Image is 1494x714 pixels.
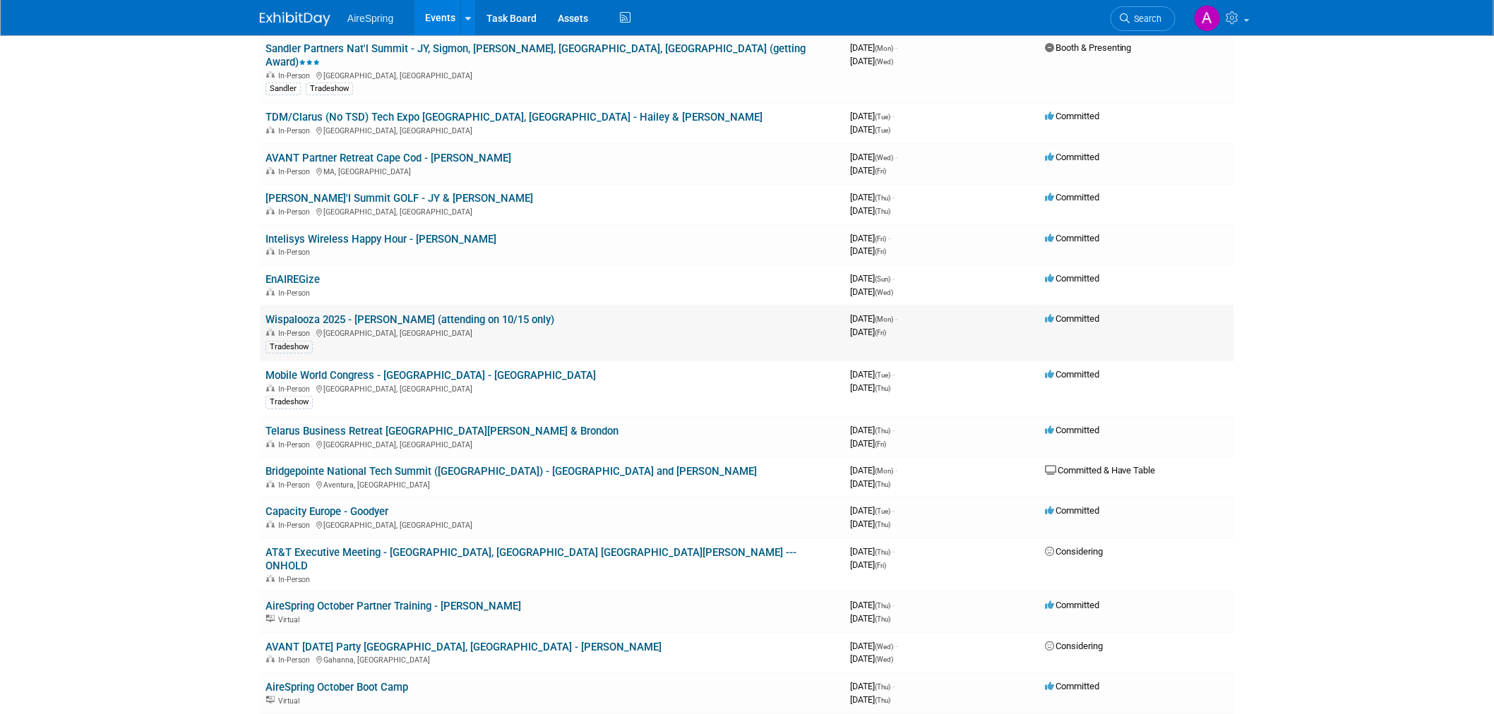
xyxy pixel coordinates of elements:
[850,438,886,449] span: [DATE]
[265,341,313,353] div: Tradeshow
[850,681,895,691] span: [DATE]
[278,329,314,338] span: In-Person
[265,546,796,572] a: AT&T Executive Meeting - [GEOGRAPHIC_DATA], [GEOGRAPHIC_DATA] [GEOGRAPHIC_DATA][PERSON_NAME] --- ...
[850,56,893,66] span: [DATE]
[892,600,895,610] span: -
[1045,233,1099,243] span: Committed
[895,465,897,476] span: -
[265,165,839,176] div: MA, [GEOGRAPHIC_DATA]
[892,192,895,202] span: -
[260,12,330,26] img: ExhibitDay
[875,507,890,515] span: (Tue)
[1045,192,1099,202] span: Committed
[265,313,554,326] a: Wispalooza 2025 - [PERSON_NAME] (attending on 10/15 only)
[850,124,890,135] span: [DATE]
[265,124,839,135] div: [GEOGRAPHIC_DATA], [GEOGRAPHIC_DATA]
[850,478,890,489] span: [DATE]
[1045,313,1099,324] span: Committed
[1045,369,1099,380] span: Committed
[266,71,275,78] img: In-Person Event
[892,505,895,516] span: -
[850,519,890,529] span: [DATE]
[875,440,886,448] span: (Fri)
[850,505,895,516] span: [DATE]
[895,152,897,162] span: -
[265,641,662,653] a: AVANT [DATE] Party [GEOGRAPHIC_DATA], [GEOGRAPHIC_DATA] - [PERSON_NAME]
[875,235,886,243] span: (Fri)
[875,58,893,66] span: (Wed)
[892,546,895,557] span: -
[278,207,314,217] span: In-Person
[850,546,895,557] span: [DATE]
[278,126,314,135] span: In-Person
[266,385,275,392] img: In-Person Event
[875,480,890,488] span: (Thu)
[278,615,304,624] span: Virtual
[1045,681,1099,691] span: Committed
[265,465,757,478] a: Bridgepointe National Tech Summit ([GEOGRAPHIC_DATA]) - [GEOGRAPHIC_DATA] and [PERSON_NAME]
[892,425,895,435] span: -
[265,273,320,286] a: EnAIREGize
[875,275,890,283] span: (Sun)
[875,427,890,435] span: (Thu)
[265,382,839,394] div: [GEOGRAPHIC_DATA], [GEOGRAPHIC_DATA]
[278,289,314,298] span: In-Person
[875,521,890,528] span: (Thu)
[850,152,897,162] span: [DATE]
[850,694,890,705] span: [DATE]
[265,233,496,246] a: Intelisys Wireless Happy Hour - [PERSON_NAME]
[892,369,895,380] span: -
[266,615,275,622] img: Virtual Event
[1045,546,1103,557] span: Considering
[266,655,275,662] img: In-Person Event
[278,440,314,449] span: In-Person
[850,192,895,202] span: [DATE]
[875,548,890,556] span: (Thu)
[850,641,897,651] span: [DATE]
[1111,6,1176,31] a: Search
[265,653,839,665] div: Gahanna, [GEOGRAPHIC_DATA]
[266,480,275,488] img: In-Person Event
[278,385,314,394] span: In-Person
[1130,13,1162,24] span: Search
[850,165,886,176] span: [DATE]
[875,315,893,323] span: (Mon)
[850,286,893,297] span: [DATE]
[265,111,763,123] a: TDM/Clarus (No TSD) Tech Expo [GEOGRAPHIC_DATA], [GEOGRAPHIC_DATA] - Hailey & [PERSON_NAME]
[266,289,275,296] img: In-Person Event
[265,205,839,217] div: [GEOGRAPHIC_DATA], [GEOGRAPHIC_DATA]
[850,273,895,284] span: [DATE]
[278,575,314,584] span: In-Person
[265,369,596,382] a: Mobile World Congress - [GEOGRAPHIC_DATA] - [GEOGRAPHIC_DATA]
[1045,273,1099,284] span: Committed
[1045,600,1099,610] span: Committed
[875,194,890,202] span: (Thu)
[875,562,886,569] span: (Fri)
[875,329,886,337] span: (Fri)
[850,653,893,664] span: [DATE]
[266,207,275,214] img: In-Person Event
[888,233,890,243] span: -
[265,42,806,68] a: Sandler Partners Nat'l Summit - JY, Sigmon, [PERSON_NAME], [GEOGRAPHIC_DATA], [GEOGRAPHIC_DATA] (...
[875,385,890,392] span: (Thu)
[1045,465,1156,476] span: Committed & Have Table
[892,681,895,691] span: -
[850,382,890,393] span: [DATE]
[875,126,890,134] span: (Tue)
[1045,425,1099,435] span: Committed
[266,521,275,528] img: In-Person Event
[1045,641,1103,651] span: Considering
[265,505,388,518] a: Capacity Europe - Goodyer
[875,167,886,175] span: (Fri)
[850,465,897,476] span: [DATE]
[306,83,353,95] div: Tradeshow
[875,643,893,651] span: (Wed)
[850,425,895,435] span: [DATE]
[1045,42,1132,53] span: Booth & Presenting
[875,113,890,121] span: (Tue)
[265,327,839,338] div: [GEOGRAPHIC_DATA], [GEOGRAPHIC_DATA]
[265,519,839,530] div: [GEOGRAPHIC_DATA], [GEOGRAPHIC_DATA]
[266,440,275,447] img: In-Person Event
[850,559,886,570] span: [DATE]
[850,613,890,624] span: [DATE]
